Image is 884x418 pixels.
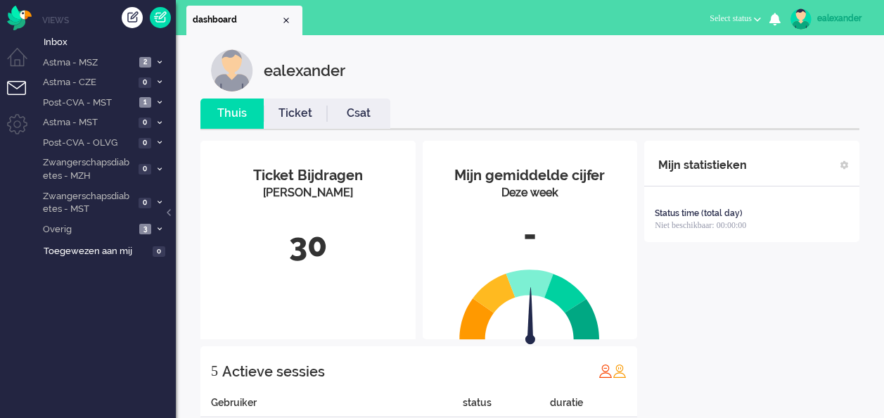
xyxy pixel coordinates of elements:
[655,220,746,230] span: Niet beschikbaar: 00:00:00
[153,246,165,257] span: 0
[655,208,743,220] div: Status time (total day)
[44,36,176,49] span: Inbox
[701,8,769,29] button: Select status
[41,137,134,150] span: Post-CVA - OLVG
[327,99,390,129] li: Csat
[7,114,39,146] li: Admin menu
[44,245,148,258] span: Toegewezen aan mij
[7,48,39,80] li: Dashboard menu
[139,224,151,234] span: 3
[7,9,32,20] a: Omnidesk
[211,49,253,91] img: customer.svg
[122,7,143,28] div: Creëer ticket
[41,76,134,89] span: Astma - CZE
[186,6,302,35] li: Dashboard
[139,198,151,208] span: 0
[211,165,405,186] div: Ticket Bijdragen
[211,357,218,385] div: 5
[598,364,613,378] img: profile_red.svg
[139,164,151,175] span: 0
[41,116,134,129] span: Astma - MST
[139,57,151,68] span: 2
[790,8,812,30] img: avatar
[7,81,39,113] li: Tickets menu
[613,364,627,378] img: profile_orange.svg
[42,14,176,26] li: Views
[817,11,870,25] div: ealexander
[41,243,176,258] a: Toegewezen aan mij 0
[41,56,135,70] span: Astma - MSZ
[200,106,264,122] a: Thuis
[327,106,390,122] a: Csat
[139,77,151,88] span: 0
[41,156,134,182] span: Zwangerschapsdiabetes - MZH
[200,395,463,417] div: Gebruiker
[701,4,769,35] li: Select status
[550,395,637,417] div: duratie
[788,8,870,30] a: ealexander
[264,49,345,91] div: ealexander
[264,99,327,129] li: Ticket
[150,7,171,28] a: Quick Ticket
[41,190,134,216] span: Zwangerschapsdiabetes - MST
[211,185,405,201] div: [PERSON_NAME]
[658,151,747,179] div: Mijn statistieken
[139,138,151,148] span: 0
[41,96,135,110] span: Post-CVA - MST
[41,34,176,49] a: Inbox
[459,269,600,340] img: semi_circle.svg
[501,287,561,348] img: arrow.svg
[710,13,752,23] span: Select status
[433,212,627,258] div: -
[433,165,627,186] div: Mijn gemiddelde cijfer
[193,14,281,26] span: dashboard
[41,223,135,236] span: Overig
[463,395,550,417] div: status
[211,222,405,269] div: 30
[281,15,292,26] div: Close tab
[222,357,325,386] div: Actieve sessies
[139,118,151,128] span: 0
[264,106,327,122] a: Ticket
[139,97,151,108] span: 1
[433,185,627,201] div: Deze week
[7,6,32,30] img: flow_omnibird.svg
[200,99,264,129] li: Thuis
